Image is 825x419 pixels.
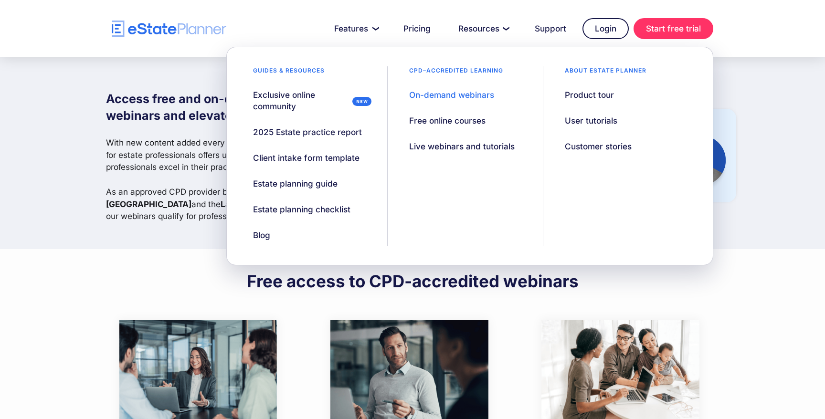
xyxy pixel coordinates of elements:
a: home [112,21,226,37]
div: Exclusive online community [253,89,349,112]
a: Live webinars and tutorials [397,136,527,157]
a: Support [523,19,578,38]
div: Product tour [565,89,614,101]
a: Free online courses [397,110,497,131]
h2: Free access to CPD-accredited webinars [247,271,579,292]
div: On-demand webinars [409,89,494,101]
div: Guides & resources [241,66,337,80]
div: Free online courses [409,115,486,126]
div: Blog [253,230,270,241]
a: Blog [241,225,282,246]
div: About estate planner [553,66,658,80]
div: User tutorials [565,115,617,126]
p: With new content added every month, this webinar library designed for estate professionals offers... [106,136,377,222]
a: Client intake form template [241,147,371,168]
div: Estate planning guide [253,178,338,189]
strong: Law Society of [GEOGRAPHIC_DATA] [221,199,367,209]
div: 2025 Estate practice report [253,126,362,138]
a: On-demand webinars [397,84,506,105]
div: Client intake form template [253,152,360,164]
strong: Law Society of [GEOGRAPHIC_DATA] [106,187,306,209]
a: Exclusive online community [241,84,377,117]
a: Login [582,18,629,39]
a: Customer stories [553,136,644,157]
a: Start free trial [634,18,713,39]
div: Customer stories [565,141,632,152]
h1: Access free and on-demand estate planning webinars and elevate your estate practice. [106,91,377,124]
div: Estate planning checklist [253,204,350,215]
div: Live webinars and tutorials [409,141,515,152]
a: Features [323,19,387,38]
a: Estate planning checklist [241,199,362,220]
a: Product tour [553,84,626,105]
a: Pricing [392,19,442,38]
a: Resources [447,19,518,38]
div: CPD–accredited learning [397,66,515,80]
a: 2025 Estate practice report [241,122,374,143]
a: User tutorials [553,110,629,131]
a: Estate planning guide [241,173,349,194]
